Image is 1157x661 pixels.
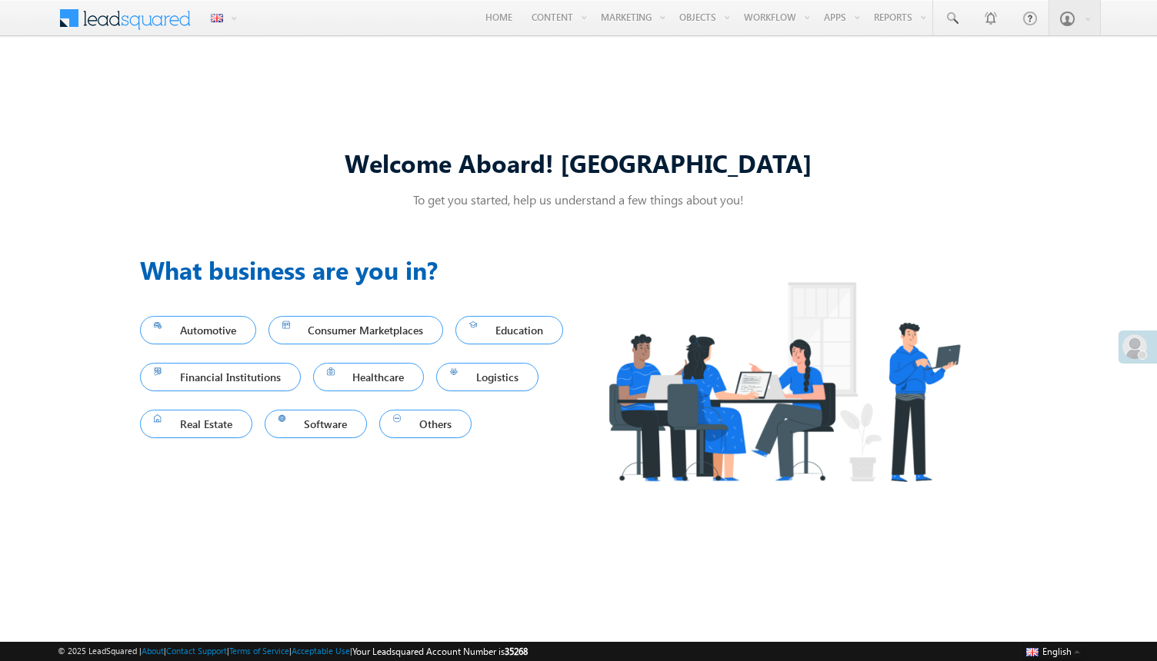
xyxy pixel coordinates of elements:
[140,146,1017,179] div: Welcome Aboard! [GEOGRAPHIC_DATA]
[1042,646,1072,657] span: English
[278,414,354,434] span: Software
[166,646,227,656] a: Contact Support
[140,251,578,288] h3: What business are you in?
[154,320,242,340] span: Automotive
[154,367,287,387] span: Financial Institutions
[327,367,411,387] span: Healthcare
[505,646,528,657] span: 35268
[58,644,528,659] span: © 2025 LeadSquared | | | | |
[393,414,458,434] span: Others
[469,320,549,340] span: Education
[1022,642,1084,660] button: English
[450,367,525,387] span: Logistics
[140,191,1017,208] p: To get you started, help us understand a few things about you!
[282,320,430,340] span: Consumer Marketplaces
[292,646,350,656] a: Acceptable Use
[352,646,528,657] span: Your Leadsquared Account Number is
[578,251,989,512] img: Industry.png
[154,414,238,434] span: Real Estate
[229,646,289,656] a: Terms of Service
[142,646,164,656] a: About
